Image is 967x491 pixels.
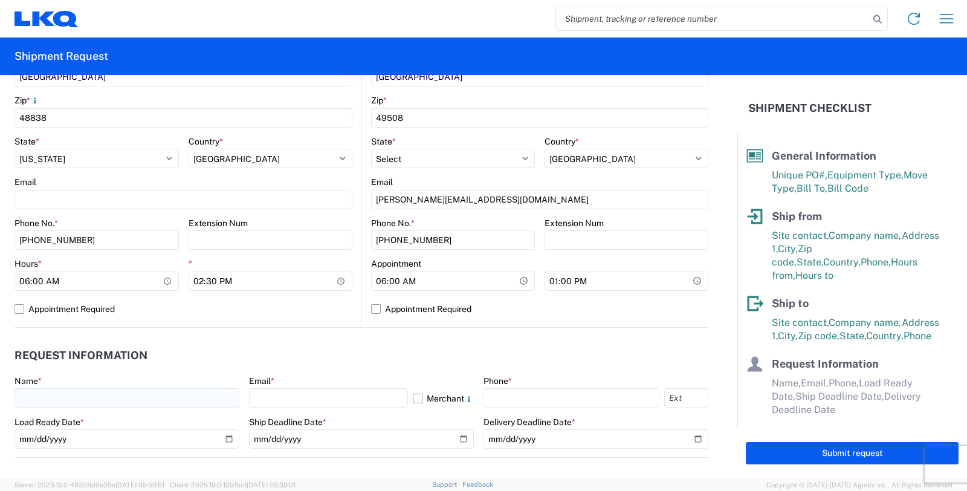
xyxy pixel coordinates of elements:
[829,317,902,328] span: Company name,
[15,136,39,147] label: State
[772,377,801,389] span: Name,
[801,377,829,389] span: Email,
[15,350,147,362] h2: Request Information
[15,481,164,489] span: Server: 2025.19.0-49328d0a35e
[413,388,474,408] label: Merchant
[371,218,415,229] label: Phone No.
[772,230,829,241] span: Site contact,
[772,149,876,162] span: General Information
[772,210,822,223] span: Ship from
[839,330,866,342] span: State,
[15,376,42,386] label: Name
[249,376,274,386] label: Email
[247,481,296,489] span: [DATE] 09:39:01
[15,417,84,428] label: Load Ready Date
[189,218,248,229] label: Extension Num
[371,299,708,319] label: Appointment Required
[772,357,879,370] span: Request Information
[483,376,512,386] label: Phone
[823,256,861,268] span: Country,
[371,95,387,106] label: Zip
[483,417,575,428] label: Delivery Deadline Date
[371,177,393,187] label: Email
[778,330,798,342] span: City,
[772,169,827,181] span: Unique PO#,
[861,256,891,268] span: Phone,
[746,442,959,464] button: Submit request
[170,481,296,489] span: Client: 2025.19.0-129fbcf
[904,330,931,342] span: Phone
[766,480,952,490] span: Copyright © [DATE]-[DATE] Agistix Inc., All Rights Reserved
[15,177,36,187] label: Email
[15,49,108,63] h2: Shipment Request
[795,391,884,402] span: Ship Deadline Date,
[15,95,40,106] label: Zip
[556,7,869,30] input: Shipment, tracking or reference number
[866,330,904,342] span: Country,
[797,183,827,194] span: Bill To,
[189,136,223,147] label: Country
[545,218,604,229] label: Extension Num
[748,101,872,115] h2: Shipment Checklist
[797,256,823,268] span: State,
[15,299,352,319] label: Appointment Required
[15,258,42,269] label: Hours
[371,136,396,147] label: State
[664,388,708,408] input: Ext
[798,330,839,342] span: Zip code,
[827,169,904,181] span: Equipment Type,
[115,481,164,489] span: [DATE] 09:50:51
[827,183,868,194] span: Bill Code
[371,258,421,269] label: Appointment
[829,230,902,241] span: Company name,
[545,136,579,147] label: Country
[795,270,833,281] span: Hours to
[829,377,859,389] span: Phone,
[778,243,798,255] span: City,
[432,481,462,488] a: Support
[15,218,58,229] label: Phone No.
[462,481,493,488] a: Feedback
[249,417,326,428] label: Ship Deadline Date
[772,317,829,328] span: Site contact,
[772,297,809,310] span: Ship to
